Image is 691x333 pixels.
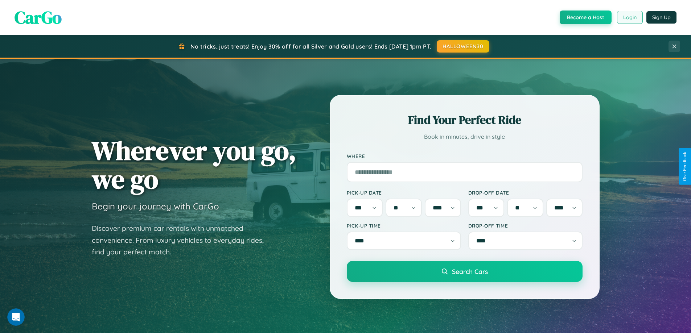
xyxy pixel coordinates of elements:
[92,136,296,193] h1: Wherever you go, we go
[468,190,583,196] label: Drop-off Date
[15,5,62,29] span: CarGo
[452,267,488,275] span: Search Cars
[560,11,612,24] button: Become a Host
[347,132,583,142] p: Book in minutes, drive in style
[92,201,219,212] h3: Begin your journey with CarGo
[682,152,687,181] div: Give Feedback
[7,308,25,326] iframe: Intercom live chat
[617,11,643,24] button: Login
[347,112,583,128] h2: Find Your Perfect Ride
[347,222,461,229] label: Pick-up Time
[347,190,461,196] label: Pick-up Date
[190,43,431,50] span: No tricks, just treats! Enjoy 30% off for all Silver and Gold users! Ends [DATE] 1pm PT.
[437,40,489,53] button: HALLOWEEN30
[468,222,583,229] label: Drop-off Time
[92,222,273,258] p: Discover premium car rentals with unmatched convenience. From luxury vehicles to everyday rides, ...
[646,11,676,24] button: Sign Up
[347,153,583,159] label: Where
[347,261,583,282] button: Search Cars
